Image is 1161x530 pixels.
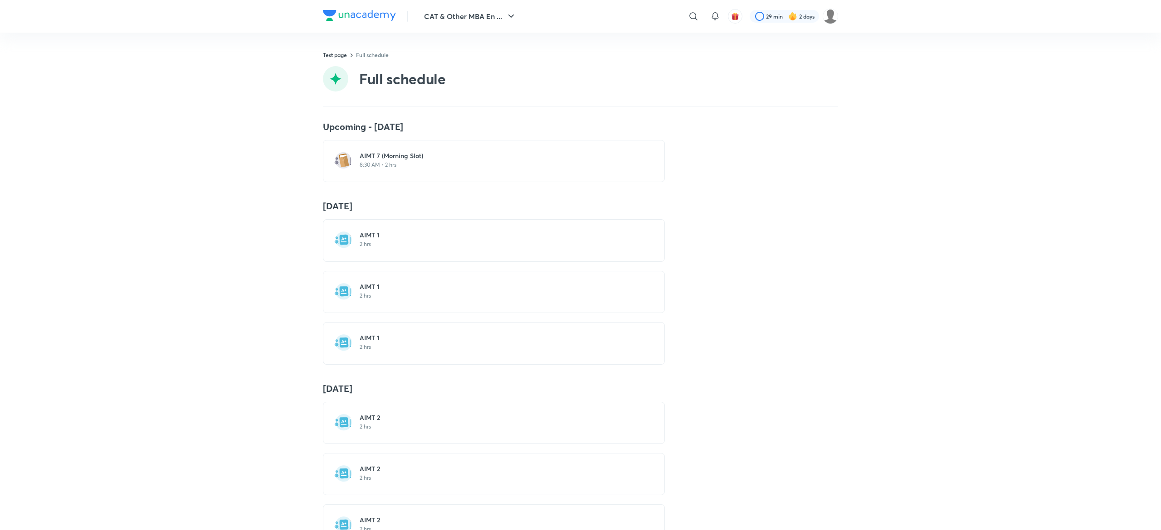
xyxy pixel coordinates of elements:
h6: AIMT 1 [360,333,639,342]
h2: Full schedule [359,70,446,88]
img: test [334,282,352,300]
a: Company Logo [323,10,396,23]
h6: AIMT 1 [360,282,639,291]
p: 2 hrs [360,343,639,351]
h6: AIMT 2 [360,516,639,525]
a: Full schedule [356,51,389,58]
img: Company Logo [323,10,396,21]
p: 8:30 AM • 2 hrs [360,161,639,169]
p: 2 hrs [360,241,639,248]
img: streak [788,12,797,21]
h4: Upcoming - [DATE] [323,121,838,133]
a: Test page [323,51,347,58]
button: CAT & Other MBA En ... [419,7,522,25]
p: 2 hrs [360,474,639,482]
h6: AIMT 7 (Morning Slot) [360,151,639,160]
img: test [334,333,352,352]
img: Nilesh [823,9,838,24]
h4: [DATE] [323,383,838,395]
p: 2 hrs [360,423,639,430]
button: avatar [728,9,742,24]
img: avatar [731,12,739,20]
img: test [334,464,352,482]
h6: AIMT 1 [360,231,639,240]
h4: [DATE] [323,200,838,212]
h6: AIMT 2 [360,464,639,473]
h6: AIMT 2 [360,413,639,422]
img: test [334,413,352,431]
img: test [334,231,352,249]
img: test [334,151,352,169]
p: 2 hrs [360,292,639,299]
